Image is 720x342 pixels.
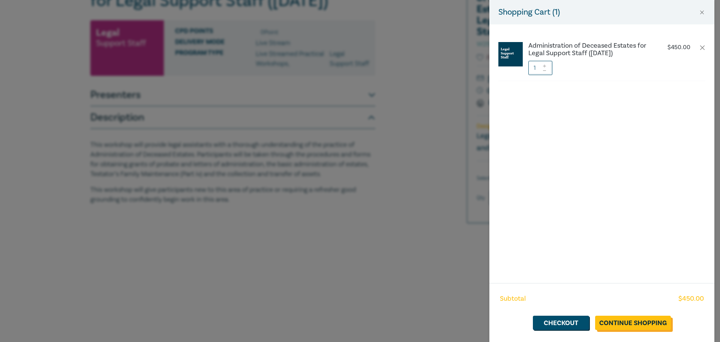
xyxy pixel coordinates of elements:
[498,42,523,66] img: Legal%20Support%20Staff.jpg
[498,6,560,18] h5: Shopping Cart ( 1 )
[528,42,653,57] a: Administration of Deceased Estates for Legal Support Staff ([DATE])
[533,316,589,330] a: Checkout
[699,9,705,16] button: Close
[595,316,671,330] a: Continue Shopping
[678,294,704,304] span: $ 450.00
[500,294,526,304] span: Subtotal
[528,61,552,75] input: 1
[667,44,690,51] p: $ 450.00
